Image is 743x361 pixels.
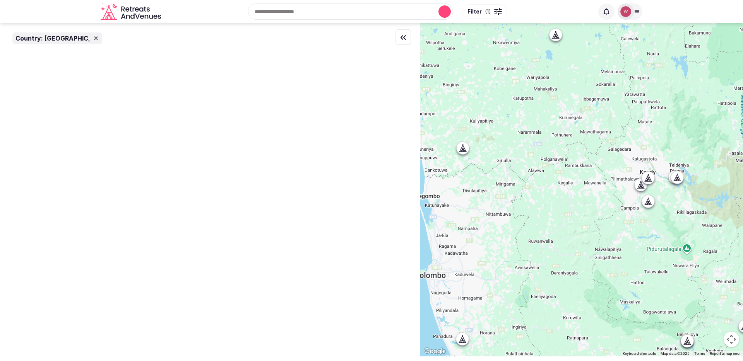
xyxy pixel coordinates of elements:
[710,351,741,356] a: Report a map error
[661,351,690,356] span: Map data ©2025
[15,34,43,43] span: Country:
[101,3,163,20] svg: Retreats and Venues company logo
[620,6,631,17] img: William Chin
[467,8,482,15] span: Filter
[462,4,507,19] button: Filter(1)
[623,351,656,356] button: Keyboard shortcuts
[485,8,491,15] span: ( 1 )
[422,346,448,356] a: Open this area in Google Maps (opens a new window)
[724,332,739,347] button: Map camera controls
[422,346,448,356] img: Google
[101,3,163,20] a: Visit the homepage
[45,34,111,43] span: [GEOGRAPHIC_DATA]
[694,351,705,356] a: Terms (opens in new tab)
